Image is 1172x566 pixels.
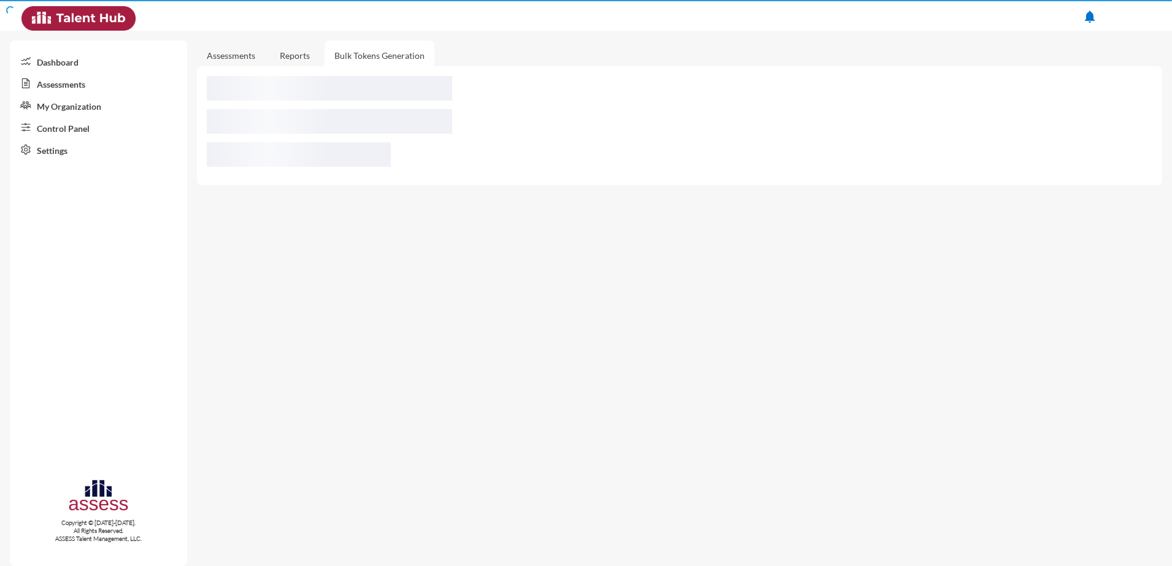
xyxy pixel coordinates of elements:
mat-icon: notifications [1082,9,1097,24]
a: Bulk Tokens Generation [325,40,434,71]
a: Dashboard [10,50,187,72]
p: Copyright © [DATE]-[DATE]. All Rights Reserved. ASSESS Talent Management, LLC. [10,519,187,543]
img: assesscompany-logo.png [67,478,129,516]
a: Assessments [207,50,255,61]
a: Assessments [10,72,187,94]
a: Reports [270,40,320,71]
a: My Organization [10,94,187,117]
a: Settings [10,139,187,161]
a: Control Panel [10,117,187,139]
